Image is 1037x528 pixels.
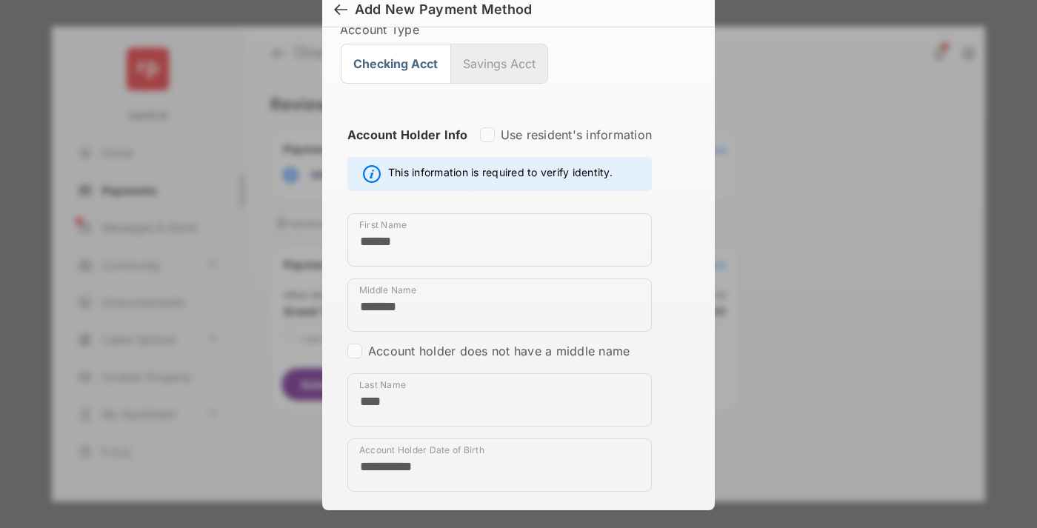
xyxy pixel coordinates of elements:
[501,127,652,142] label: Use resident's information
[340,22,697,37] label: Account Type
[355,1,532,18] div: Add New Payment Method
[450,44,548,84] button: Savings Acct
[388,165,613,183] span: This information is required to verify identity.
[368,344,630,358] label: Account holder does not have a middle name
[341,44,450,84] button: Checking Acct
[347,127,468,169] strong: Account Holder Info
